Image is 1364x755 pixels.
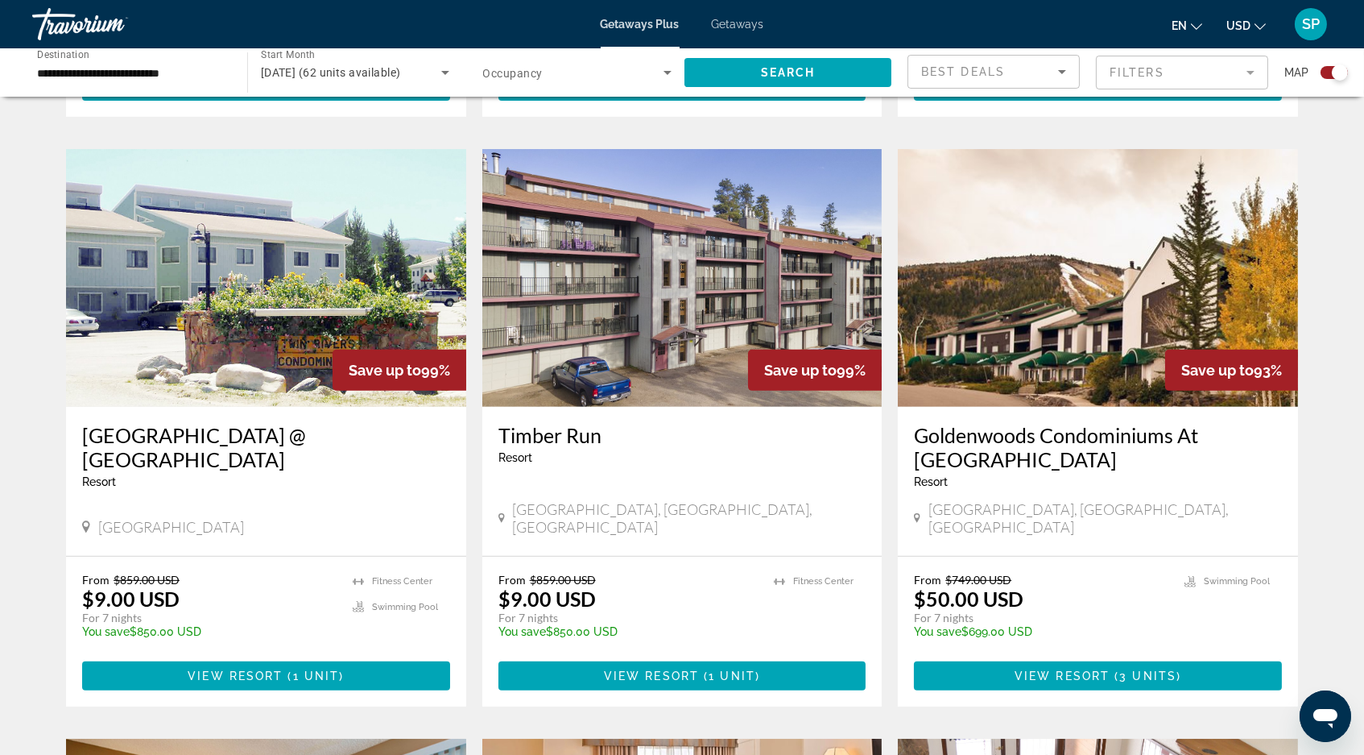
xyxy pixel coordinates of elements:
span: Occupancy [483,67,543,80]
span: From [498,573,526,587]
span: Search [761,66,816,79]
span: Save up to [1181,362,1254,379]
span: $859.00 USD [530,573,596,587]
span: Swimming Pool [1204,576,1270,587]
span: View Resort [604,670,699,682]
span: View Resort [188,670,283,682]
span: 1 unit [709,670,755,682]
span: [GEOGRAPHIC_DATA], [GEOGRAPHIC_DATA], [GEOGRAPHIC_DATA] [928,500,1282,536]
span: [GEOGRAPHIC_DATA] [98,518,244,536]
img: 0512E01X.jpg [482,149,882,407]
span: 1 unit [293,670,340,682]
p: $850.00 USD [498,625,758,638]
div: 99% [333,350,466,391]
p: For 7 nights [498,611,758,625]
button: View Resort(1 unit) [498,662,866,691]
p: $850.00 USD [82,625,337,638]
span: You save [82,625,130,638]
span: Resort [498,451,532,464]
button: View Resort(4 units) [82,72,450,101]
button: View Resort(4 units) [914,72,1282,101]
span: Best Deals [921,65,1005,78]
p: $50.00 USD [914,587,1023,611]
iframe: Button to launch messaging window [1300,691,1351,742]
p: $699.00 USD [914,625,1168,638]
a: [GEOGRAPHIC_DATA] @ [GEOGRAPHIC_DATA] [82,423,450,471]
span: Start Month [261,50,315,61]
button: View Resort(9 units) [498,72,866,101]
span: You save [498,625,546,638]
button: Change language [1172,14,1202,37]
span: You save [914,625,961,638]
span: Destination [37,49,89,60]
button: Filter [1096,55,1268,90]
span: ( ) [699,670,760,682]
button: User Menu [1290,7,1332,41]
span: $749.00 USD [945,573,1011,587]
img: A946E01X.jpg [66,149,466,407]
span: SP [1302,16,1320,32]
span: Map [1284,61,1308,84]
a: Timber Run [498,423,866,447]
button: Search [684,58,891,87]
div: 99% [748,350,882,391]
span: Resort [914,475,948,488]
img: 1528E01L.jpg [898,149,1298,407]
p: $9.00 USD [498,587,596,611]
div: 93% [1165,350,1298,391]
p: For 7 nights [914,611,1168,625]
span: $859.00 USD [114,573,180,587]
span: ( ) [283,670,344,682]
p: $9.00 USD [82,587,180,611]
span: View Resort [1015,670,1110,682]
mat-select: Sort by [921,62,1066,81]
span: [GEOGRAPHIC_DATA], [GEOGRAPHIC_DATA], [GEOGRAPHIC_DATA] [513,500,866,536]
span: [DATE] (62 units available) [261,66,401,79]
a: Travorium [32,3,193,45]
span: ( ) [1110,670,1181,682]
button: View Resort(1 unit) [82,662,450,691]
span: From [82,573,110,587]
span: Fitness Center [793,576,854,587]
span: Save up to [349,362,421,379]
button: View Resort(3 units) [914,662,1282,691]
span: USD [1226,19,1250,32]
a: Goldenwoods Condominiums At [GEOGRAPHIC_DATA] [914,423,1282,471]
span: Save up to [764,362,837,379]
span: Fitness Center [372,576,432,587]
button: Change currency [1226,14,1266,37]
span: Resort [82,475,116,488]
a: Getaways [712,18,764,31]
p: For 7 nights [82,611,337,625]
span: Swimming Pool [372,602,438,612]
span: en [1172,19,1187,32]
span: 3 units [1119,670,1176,682]
span: From [914,573,941,587]
a: Getaways Plus [601,18,680,31]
